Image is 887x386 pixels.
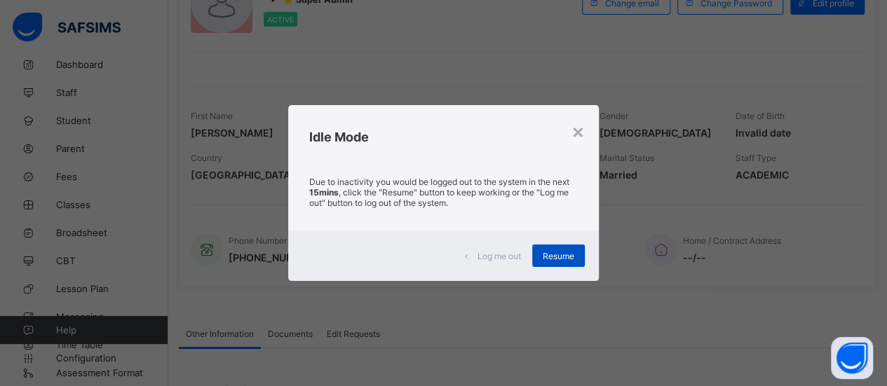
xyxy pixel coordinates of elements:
[309,187,339,198] strong: 15mins
[478,251,521,261] span: Log me out
[571,119,585,143] div: ×
[309,130,578,144] h2: Idle Mode
[831,337,873,379] button: Open asap
[309,177,578,208] p: Due to inactivity you would be logged out to the system in the next , click the "Resume" button t...
[543,251,574,261] span: Resume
